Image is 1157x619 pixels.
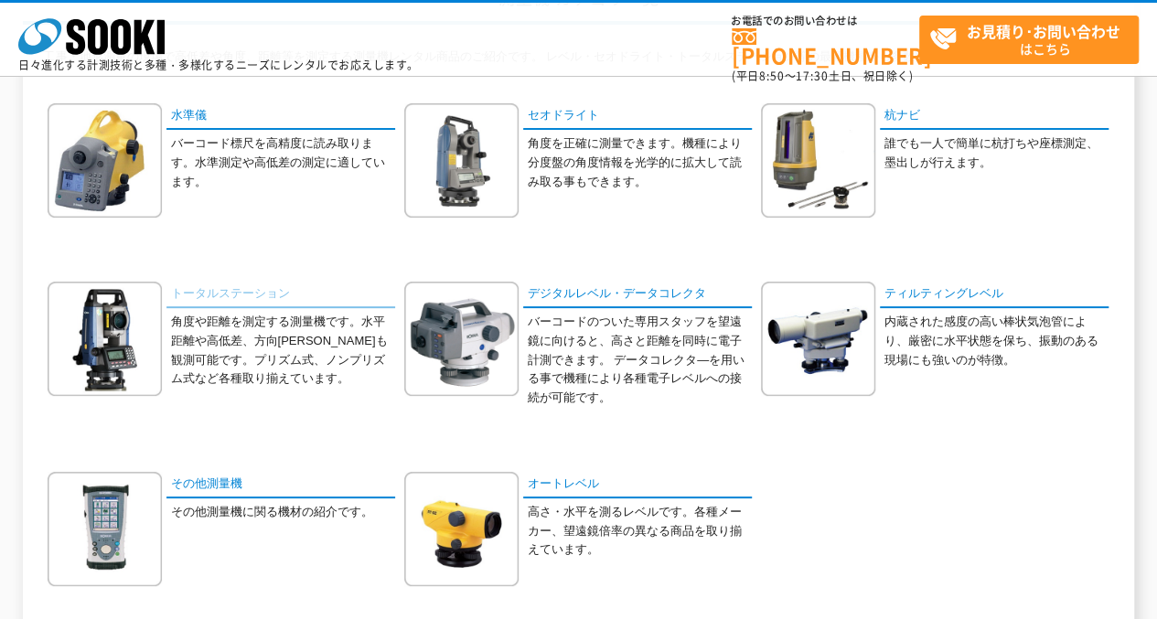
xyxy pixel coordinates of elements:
span: 17:30 [796,68,829,84]
a: セオドライト [523,103,752,130]
img: 水準儀 [48,103,162,218]
p: 内蔵された感度の高い棒状気泡管により、厳密に水平状態を保ち、振動のある現場にも強いのが特徴。 [884,313,1109,369]
a: ティルティングレベル [880,282,1109,308]
p: 角度や距離を測定する測量機です。水平距離や高低差、方向[PERSON_NAME]も観測可能です。プリズム式、ノンプリズム式など各種取り揃えています。 [170,313,395,389]
img: トータルステーション [48,282,162,396]
img: セオドライト [404,103,519,218]
p: 高さ・水平を測るレベルです。各種メーカー、望遠鏡倍率の異なる商品を取り揃えています。 [527,503,752,560]
a: 水準儀 [166,103,395,130]
img: デジタルレベル・データコレクタ [404,282,519,396]
span: お電話でのお問い合わせは [732,16,919,27]
span: (平日 ～ 土日、祝日除く) [732,68,913,84]
a: デジタルレベル・データコレクタ [523,282,752,308]
p: バーコード標尺を高精度に読み取ります。水準測定や高低差の測定に適しています。 [170,134,395,191]
strong: お見積り･お問い合わせ [967,20,1120,42]
p: バーコードのついた専用スタッフを望遠鏡に向けると、高さと距離を同時に電子計測できます。 データコレクタ―を用いる事で機種により各種電子レベルへの接続が可能です。 [527,313,752,408]
p: 日々進化する計測技術と多種・多様化するニーズにレンタルでお応えします。 [18,59,419,70]
a: その他測量機 [166,472,395,498]
a: お見積り･お問い合わせはこちら [919,16,1139,64]
span: 8:50 [759,68,785,84]
a: トータルステーション [166,282,395,308]
a: [PHONE_NUMBER] [732,28,919,66]
a: オートレベル [523,472,752,498]
span: はこちら [929,16,1138,62]
img: ティルティングレベル [761,282,875,396]
p: その他測量機に関る機材の紹介です。 [170,503,395,522]
img: その他測量機 [48,472,162,586]
a: 杭ナビ [880,103,1109,130]
img: 杭ナビ [761,103,875,218]
p: 誰でも一人で簡単に杭打ちや座標測定、墨出しが行えます。 [884,134,1109,173]
img: オートレベル [404,472,519,586]
p: 角度を正確に測量できます。機種により分度盤の角度情報を光学的に拡大して読み取る事もできます。 [527,134,752,191]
